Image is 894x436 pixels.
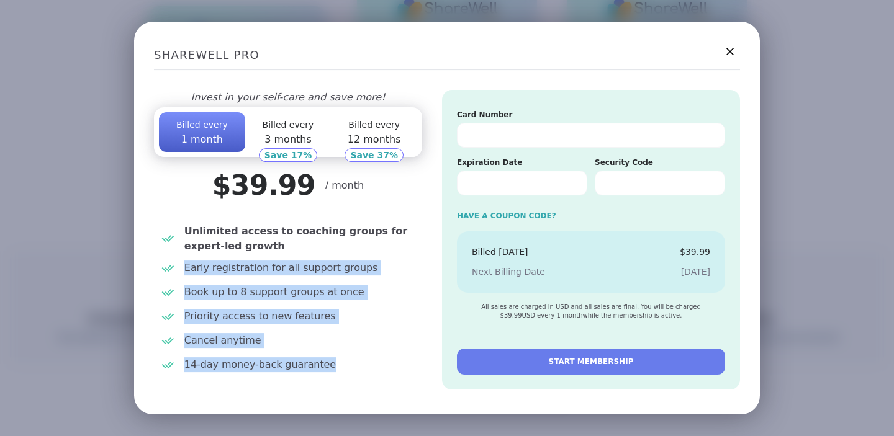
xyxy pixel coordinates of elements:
div: Save 17 % [259,148,318,162]
span: / month [325,178,364,193]
span: Cancel anytime [184,333,417,348]
iframe: Secure card number input frame [467,131,715,141]
span: Billed every [176,120,228,130]
div: Next Billing Date [472,266,545,278]
button: Billed every3 months [245,112,332,152]
div: Billed [DATE] [472,246,528,259]
button: START MEMBERSHIP [457,349,725,375]
h4: $ 39.99 [212,167,315,204]
span: 1 month [181,133,223,145]
div: Save 37 % [345,148,404,162]
h5: Card Number [457,110,725,120]
h2: SHAREWELL PRO [154,42,740,70]
span: Book up to 8 support groups at once [184,285,417,300]
span: 14-day money-back guarantee [184,357,417,372]
span: Billed every [348,120,400,130]
span: Billed every [263,120,314,130]
button: Billed every12 months [331,112,417,152]
div: [DATE] [681,266,710,278]
iframe: Secure expiration date input frame [467,179,577,189]
span: 3 months [264,133,312,145]
h5: Security Code [595,158,725,168]
span: Early registration for all support groups [184,260,417,275]
p: Invest in your self-care and save more! [189,90,387,105]
div: All sales are charged in USD and all sales are final. You will be charged $ 39.99 USD every 1 mon... [467,303,715,320]
span: Unlimited access to coaching groups for expert-led growth [184,224,417,254]
h5: Expiration Date [457,158,587,168]
div: Have a Coupon code? [457,210,725,221]
div: $ 39.99 [680,246,710,259]
span: Priority access to new features [184,309,417,324]
span: 12 months [348,133,401,145]
span: START MEMBERSHIP [549,356,634,367]
iframe: Secure CVC input frame [605,179,715,189]
button: Billed every1 month [159,112,245,152]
